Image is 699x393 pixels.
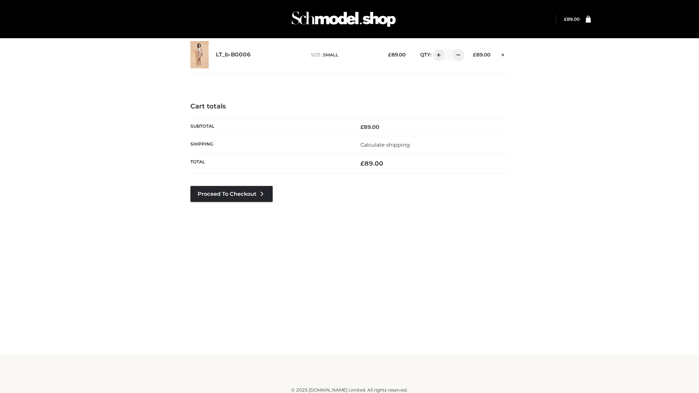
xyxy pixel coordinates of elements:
bdi: 89.00 [388,52,406,57]
a: £89.00 [564,16,580,22]
th: Subtotal [190,118,349,136]
th: Total [190,154,349,173]
bdi: 89.00 [360,124,379,130]
a: LT_b-B0006 [216,51,251,58]
bdi: 89.00 [360,160,383,167]
h4: Cart totals [190,103,509,111]
span: £ [388,52,391,57]
bdi: 89.00 [564,16,580,22]
div: QTY: [413,49,462,61]
span: £ [360,160,364,167]
span: £ [564,16,567,22]
p: size : [311,52,377,58]
a: Calculate shipping [360,142,410,148]
span: £ [473,52,476,57]
span: SMALL [323,52,338,57]
th: Shipping [190,136,349,154]
span: £ [360,124,364,130]
bdi: 89.00 [473,52,490,57]
img: Schmodel Admin 964 [289,5,398,33]
a: Remove this item [498,49,509,59]
a: Proceed to Checkout [190,186,273,202]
